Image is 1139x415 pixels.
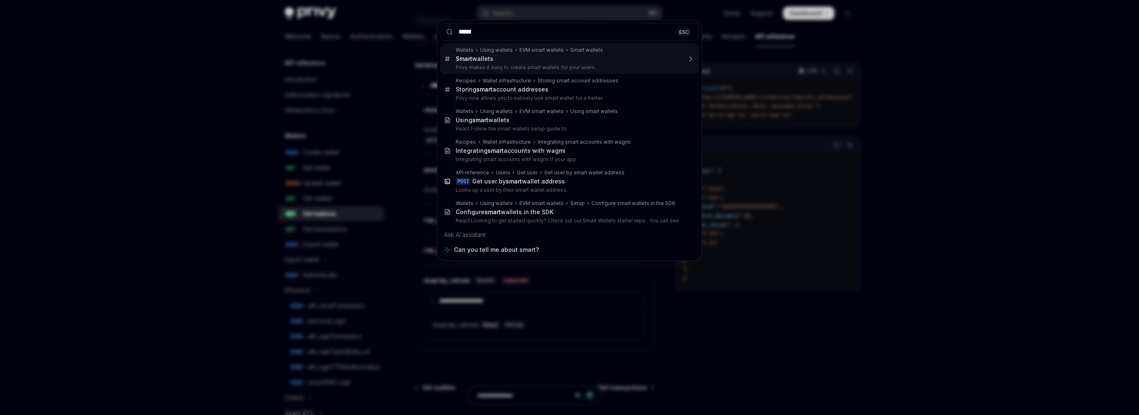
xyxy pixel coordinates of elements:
div: Using wallets [456,116,509,124]
p: Privy makes it easy to create smart wallets for your users. [456,64,682,71]
div: wallets [456,55,493,63]
div: API reference [456,169,489,176]
div: Configure wallets in the SDK [456,208,553,216]
span: Can you tell me about smart? [454,246,539,254]
p: React Looking to get started quickly? Check out our Smart Wallets starter repo . You can see [456,217,682,224]
b: smart [488,147,504,154]
div: Wallets [456,47,473,53]
div: Wallet infrastructure [483,139,531,145]
div: Wallet infrastructure [483,77,531,84]
div: Setup [570,200,585,207]
div: Recipes [456,139,476,145]
b: smart [485,208,501,215]
div: Recipes [456,77,476,84]
p: Integrating smart accounts with wagmi If your app [456,156,682,163]
div: Get user by wallet address [472,178,565,185]
div: EVM smart wallets [519,47,564,53]
div: Wallets [456,108,473,115]
div: Smart wallets [570,47,603,53]
div: ESC [677,27,692,36]
b: smart [476,86,493,93]
div: Configure smart wallets in the SDK [591,200,675,207]
div: Get user by smart wallet address [544,169,625,176]
div: Ask AI assistant [440,227,699,242]
div: Using wallets [480,200,513,207]
div: Using wallets [480,108,513,115]
div: EVM smart wallets [519,108,564,115]
div: Integrating accounts with wagmi [456,147,565,154]
div: EVM smart wallets [519,200,564,207]
div: POST [456,178,471,185]
p: Privy now allows you to natively use smart wallet for a better [456,95,682,101]
p: React Follow the smart wallets setup guide to [456,125,682,132]
div: Get user [517,169,538,176]
div: Users [496,169,510,176]
div: Storing smart account addresses [538,77,618,84]
b: smart [506,178,522,185]
div: Integrating smart accounts with wagmi [538,139,631,145]
div: Wallets [456,200,473,207]
div: Using smart wallets [570,108,618,115]
b: smart [472,116,488,123]
div: Storing account addresses [456,86,548,93]
div: Using wallets [480,47,513,53]
p: Looks up a user by their smart wallet address. [456,187,682,193]
b: Smart [456,55,472,62]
